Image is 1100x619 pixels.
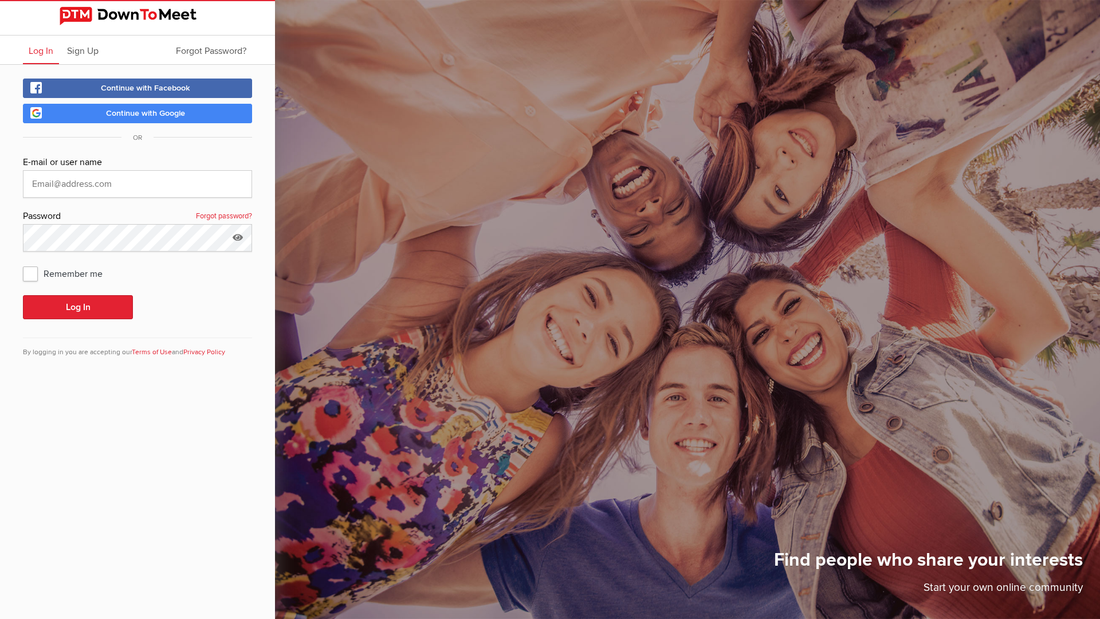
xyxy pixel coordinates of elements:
[170,36,252,64] a: Forgot Password?
[23,155,252,170] div: E-mail or user name
[121,134,154,142] span: OR
[23,295,133,319] button: Log In
[61,36,104,64] a: Sign Up
[774,579,1083,602] p: Start your own online community
[23,36,59,64] a: Log In
[23,170,252,198] input: Email@address.com
[101,83,190,93] span: Continue with Facebook
[196,209,252,224] a: Forgot password?
[23,104,252,123] a: Continue with Google
[23,263,114,284] span: Remember me
[29,45,53,57] span: Log In
[106,108,185,118] span: Continue with Google
[23,79,252,98] a: Continue with Facebook
[67,45,99,57] span: Sign Up
[183,348,225,356] a: Privacy Policy
[132,348,172,356] a: Terms of Use
[23,338,252,358] div: By logging in you are accepting our and
[774,549,1083,579] h1: Find people who share your interests
[60,7,215,25] img: DownToMeet
[176,45,246,57] span: Forgot Password?
[23,209,252,224] div: Password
